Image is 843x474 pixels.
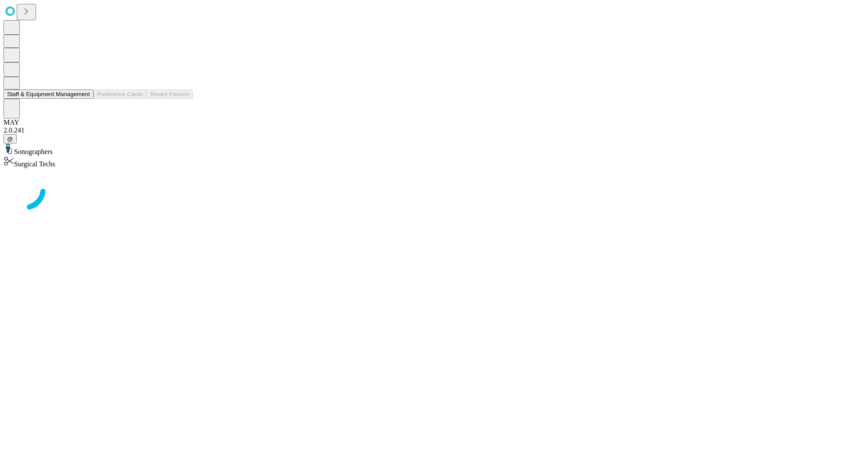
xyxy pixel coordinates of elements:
[4,90,94,99] button: Staff & Equipment Management
[7,136,13,142] span: @
[4,134,17,144] button: @
[4,144,839,156] div: Sonographers
[4,156,839,168] div: Surgical Techs
[146,90,193,99] button: Tenant Params
[4,126,839,134] div: 2.0.241
[94,90,146,99] button: Preference Cards
[4,118,839,126] div: MAY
